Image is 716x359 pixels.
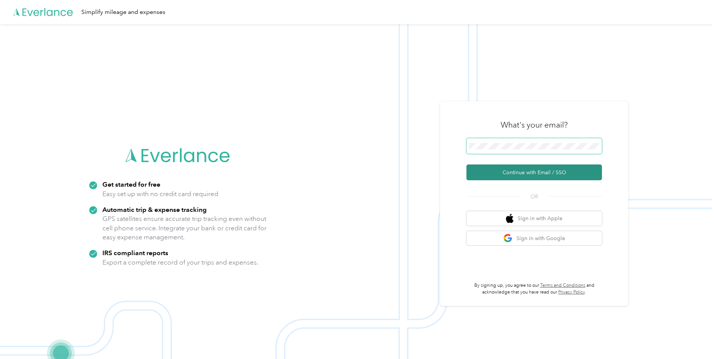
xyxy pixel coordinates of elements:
[466,282,602,295] p: By signing up, you agree to our and acknowledge that you have read our .
[503,234,513,243] img: google logo
[102,258,258,267] p: Export a complete record of your trips and expenses.
[466,211,602,226] button: apple logoSign in with Apple
[102,249,168,257] strong: IRS compliant reports
[501,120,568,130] h3: What's your email?
[466,164,602,180] button: Continue with Email / SSO
[506,214,513,223] img: apple logo
[558,289,585,295] a: Privacy Policy
[521,193,547,201] span: OR
[81,8,165,17] div: Simplify mileage and expenses
[466,231,602,246] button: google logoSign in with Google
[540,283,585,288] a: Terms and Conditions
[102,205,207,213] strong: Automatic trip & expense tracking
[102,214,267,242] p: GPS satellites ensure accurate trip tracking even without cell phone service. Integrate your bank...
[102,180,160,188] strong: Get started for free
[102,189,218,199] p: Easy set up with no credit card required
